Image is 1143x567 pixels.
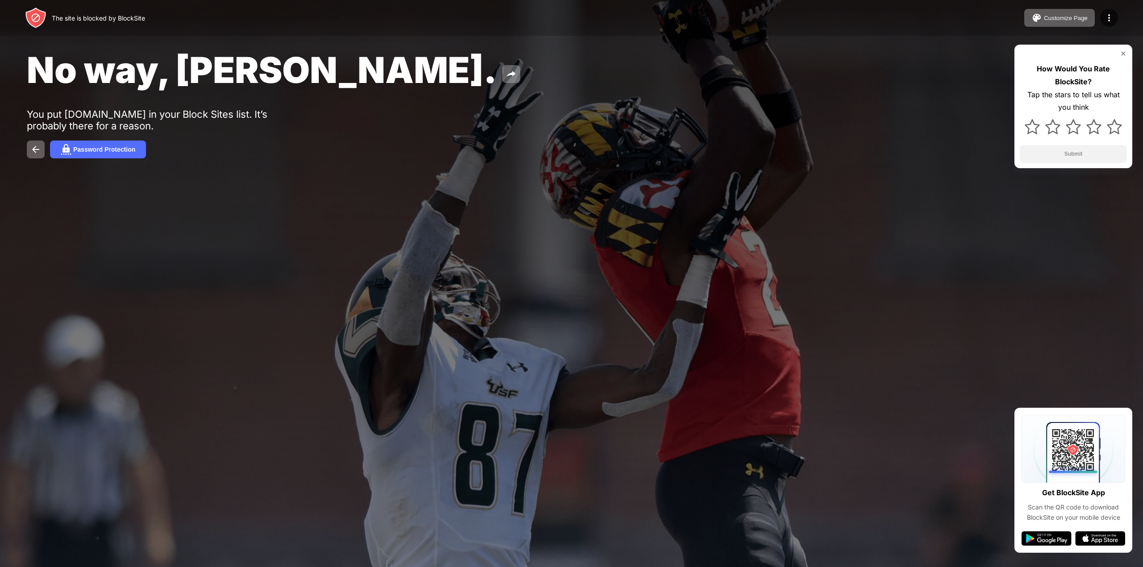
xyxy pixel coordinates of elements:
img: google-play.svg [1022,531,1072,546]
button: Password Protection [50,141,146,158]
img: star.svg [1025,119,1040,134]
div: Customize Page [1044,15,1088,21]
div: Get BlockSite App [1042,486,1105,499]
img: menu-icon.svg [1104,12,1114,23]
img: star.svg [1086,119,1101,134]
img: rate-us-close.svg [1120,50,1127,57]
img: pallet.svg [1031,12,1042,23]
img: password.svg [61,144,71,155]
button: Customize Page [1024,9,1095,27]
div: The site is blocked by BlockSite [52,14,145,22]
span: No way, [PERSON_NAME]. [27,48,497,91]
div: Password Protection [73,146,135,153]
img: share.svg [506,69,517,79]
img: app-store.svg [1075,531,1125,546]
img: star.svg [1045,119,1060,134]
img: star.svg [1066,119,1081,134]
img: back.svg [30,144,41,155]
div: Scan the QR code to download BlockSite on your mobile device [1022,502,1125,522]
img: star.svg [1107,119,1122,134]
img: header-logo.svg [25,7,46,29]
button: Submit [1020,145,1127,163]
div: How Would You Rate BlockSite? [1020,62,1127,88]
div: Tap the stars to tell us what you think [1020,88,1127,114]
div: You put [DOMAIN_NAME] in your Block Sites list. It’s probably there for a reason. [27,108,303,132]
img: qrcode.svg [1022,415,1125,483]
